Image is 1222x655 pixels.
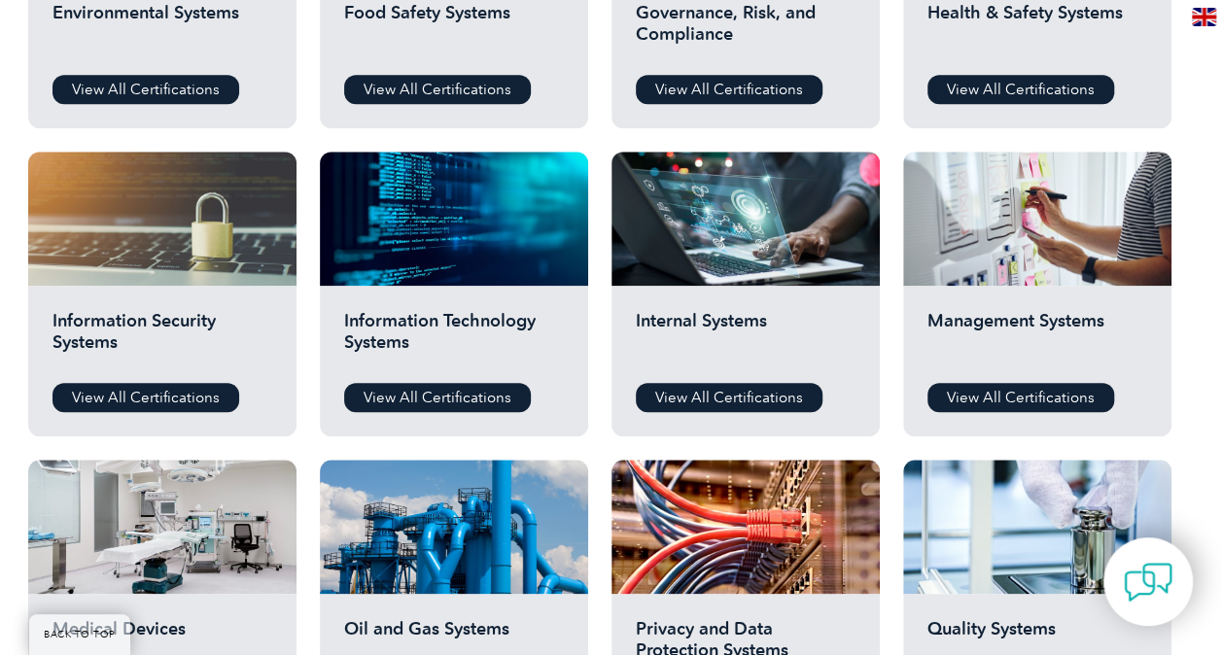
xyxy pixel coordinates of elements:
[927,310,1147,368] h2: Management Systems
[1192,8,1216,26] img: en
[927,75,1114,104] a: View All Certifications
[927,2,1147,60] h2: Health & Safety Systems
[636,310,855,368] h2: Internal Systems
[344,2,564,60] h2: Food Safety Systems
[1124,558,1172,606] img: contact-chat.png
[29,614,130,655] a: BACK TO TOP
[636,2,855,60] h2: Governance, Risk, and Compliance
[344,383,531,412] a: View All Certifications
[636,383,822,412] a: View All Certifications
[927,383,1114,412] a: View All Certifications
[52,75,239,104] a: View All Certifications
[52,310,272,368] h2: Information Security Systems
[344,75,531,104] a: View All Certifications
[52,383,239,412] a: View All Certifications
[636,75,822,104] a: View All Certifications
[344,310,564,368] h2: Information Technology Systems
[52,2,272,60] h2: Environmental Systems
